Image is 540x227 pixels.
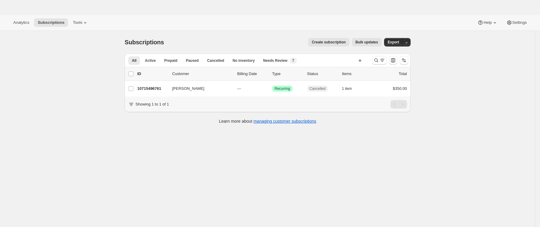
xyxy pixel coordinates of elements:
[69,18,92,27] button: Tools
[512,20,527,25] span: Settings
[237,71,267,77] p: Billing Date
[352,38,382,46] button: Bulk updates
[292,58,294,63] span: 7
[10,18,33,27] button: Analytics
[389,56,397,65] button: Personalizar el orden y la visibilidad de las columnas de la tabla
[34,18,68,27] button: Subscriptions
[312,40,346,45] span: Create subscription
[503,18,530,27] button: Settings
[253,119,316,124] a: managing customer subscriptions
[384,38,403,46] button: Export
[483,20,492,25] span: Help
[342,86,352,91] span: 1 item
[38,20,64,25] span: Subscriptions
[233,58,255,63] span: No inventory
[275,86,290,91] span: Recurring
[164,58,177,63] span: Prepaid
[342,71,372,77] div: Items
[137,71,407,77] div: IDCustomerBilling DateTypeStatusItemsTotal
[263,58,287,63] span: Needs Review
[137,71,167,77] p: ID
[342,84,358,93] button: 1 item
[73,20,82,25] span: Tools
[388,40,399,45] span: Export
[474,18,501,27] button: Help
[400,56,408,65] button: Ordenar los resultados
[355,56,365,65] button: Crear vista nueva
[399,71,407,77] p: Total
[272,71,302,77] div: Type
[309,86,325,91] span: Cancelled
[520,200,534,215] iframe: Intercom live chat
[372,56,386,65] button: Buscar y filtrar resultados
[13,20,29,25] span: Analytics
[308,38,349,46] button: Create subscription
[145,58,156,63] span: Active
[137,86,167,92] p: 10715496761
[172,71,232,77] p: Customer
[355,40,378,45] span: Bulk updates
[207,58,224,63] span: Cancelled
[219,118,316,124] p: Learn more about
[390,100,407,109] nav: Paginación
[307,71,337,77] p: Status
[172,86,204,92] span: [PERSON_NAME]
[393,86,407,91] span: $350.00
[186,58,199,63] span: Paused
[135,101,169,107] p: Showing 1 to 1 of 1
[237,86,241,91] span: ---
[132,58,136,63] span: All
[137,84,407,93] div: 10715496761[PERSON_NAME]---LogradoRecurringCancelled1 item$350.00
[169,84,229,93] button: [PERSON_NAME]
[125,39,164,46] span: Subscriptions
